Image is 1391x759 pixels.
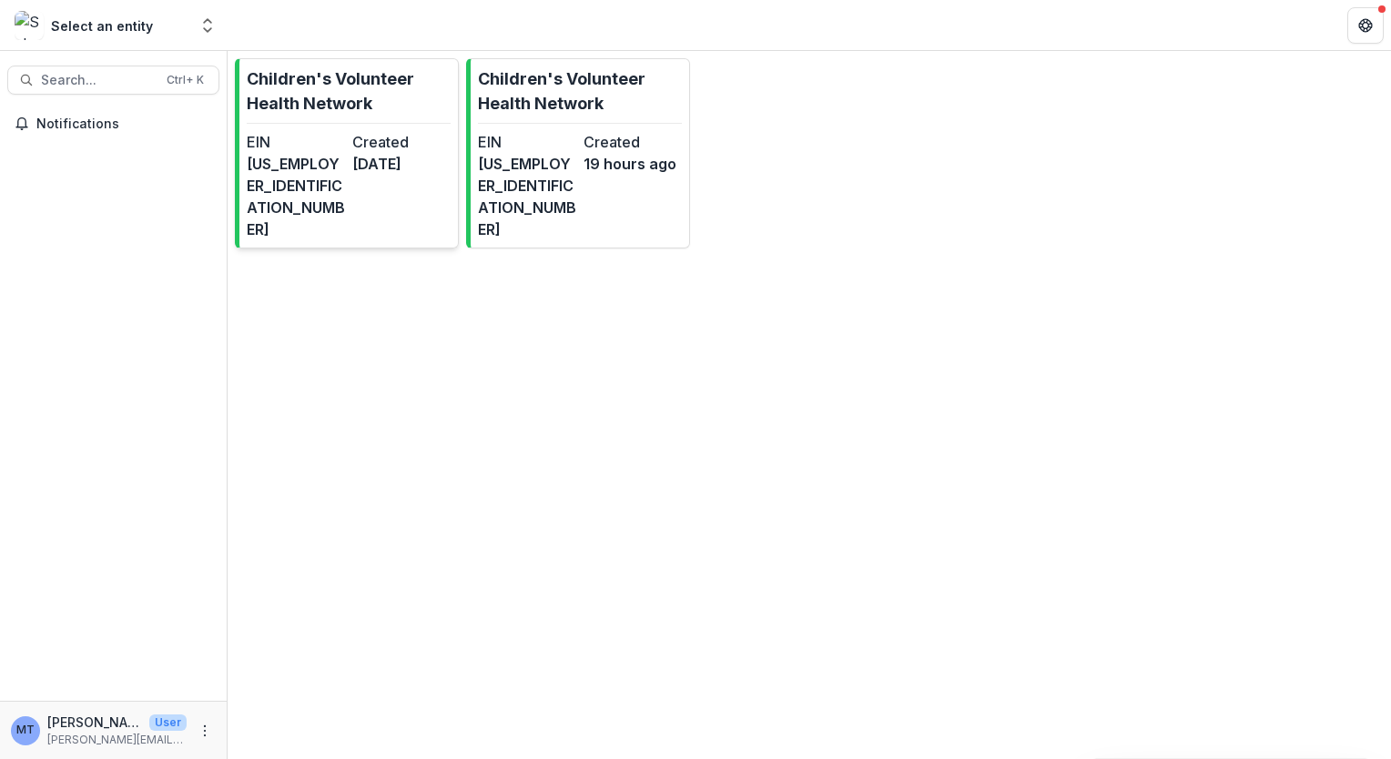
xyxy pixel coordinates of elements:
p: Children's Volunteer Health Network [247,66,451,116]
div: Ctrl + K [163,70,208,90]
button: More [194,720,216,742]
div: Megan Trent [16,724,35,736]
p: [PERSON_NAME] [47,713,142,732]
a: Children's Volunteer Health NetworkEIN[US_EMPLOYER_IDENTIFICATION_NUMBER]Created19 hours ago [466,58,690,248]
dt: Created [352,131,451,153]
dt: Created [584,131,682,153]
span: Notifications [36,116,212,132]
dd: [DATE] [352,153,451,175]
dd: [US_EMPLOYER_IDENTIFICATION_NUMBER] [478,153,576,240]
dt: EIN [247,131,345,153]
img: Select an entity [15,11,44,40]
button: Search... [7,66,219,95]
span: Search... [41,73,156,88]
button: Get Help [1347,7,1384,44]
div: Select an entity [51,16,153,35]
p: User [149,714,187,731]
dd: [US_EMPLOYER_IDENTIFICATION_NUMBER] [247,153,345,240]
button: Open entity switcher [195,7,220,44]
a: Children's Volunteer Health NetworkEIN[US_EMPLOYER_IDENTIFICATION_NUMBER]Created[DATE] [235,58,459,248]
dd: 19 hours ago [584,153,682,175]
p: [PERSON_NAME][EMAIL_ADDRESS][DOMAIN_NAME] [47,732,187,748]
dt: EIN [478,131,576,153]
p: Children's Volunteer Health Network [478,66,682,116]
button: Notifications [7,109,219,138]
